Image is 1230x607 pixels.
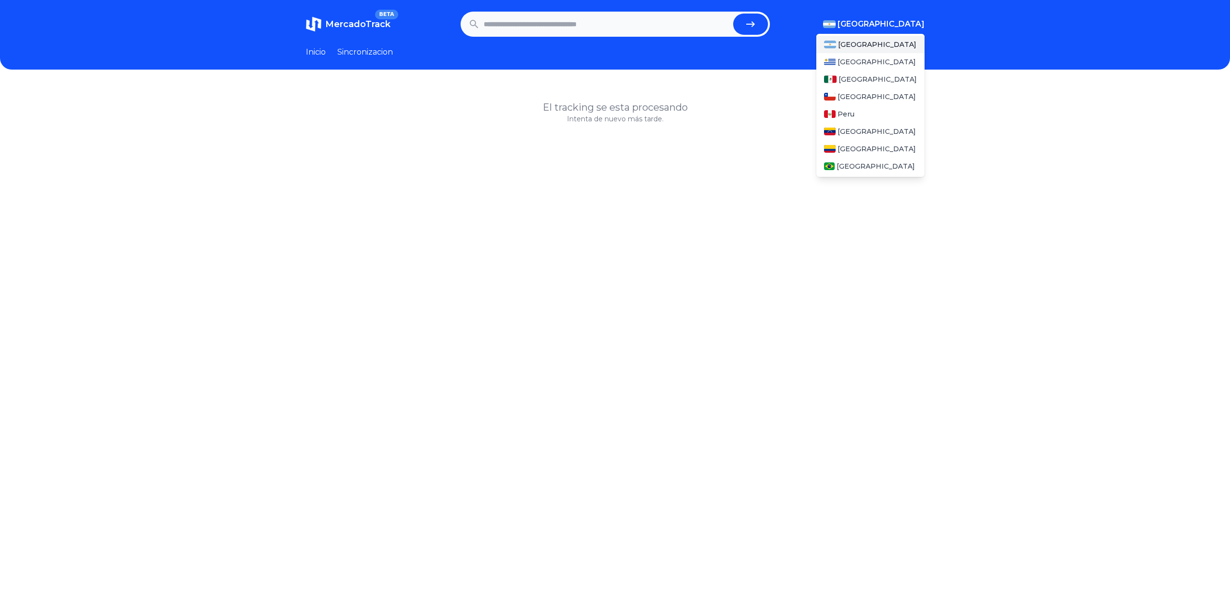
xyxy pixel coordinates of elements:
[816,140,925,158] a: Colombia[GEOGRAPHIC_DATA]
[816,71,925,88] a: Mexico[GEOGRAPHIC_DATA]
[824,128,836,135] img: Venezuela
[816,53,925,71] a: Uruguay[GEOGRAPHIC_DATA]
[824,58,836,66] img: Uruguay
[837,161,915,171] span: [GEOGRAPHIC_DATA]
[816,88,925,105] a: Chile[GEOGRAPHIC_DATA]
[824,145,836,153] img: Colombia
[337,46,393,58] a: Sincronizacion
[306,101,925,114] h1: El tracking se esta procesando
[824,162,835,170] img: Brasil
[375,10,398,19] span: BETA
[838,18,925,30] span: [GEOGRAPHIC_DATA]
[824,41,837,48] img: Argentina
[823,18,925,30] button: [GEOGRAPHIC_DATA]
[838,144,916,154] span: [GEOGRAPHIC_DATA]
[816,158,925,175] a: Brasil[GEOGRAPHIC_DATA]
[306,16,321,32] img: MercadoTrack
[816,105,925,123] a: PeruPeru
[838,109,854,119] span: Peru
[824,93,836,101] img: Chile
[824,75,837,83] img: Mexico
[838,127,916,136] span: [GEOGRAPHIC_DATA]
[306,16,391,32] a: MercadoTrackBETA
[306,114,925,124] p: Intenta de nuevo más tarde.
[838,40,916,49] span: [GEOGRAPHIC_DATA]
[823,20,836,28] img: Argentina
[325,19,391,29] span: MercadoTrack
[838,57,916,67] span: [GEOGRAPHIC_DATA]
[816,36,925,53] a: Argentina[GEOGRAPHIC_DATA]
[838,92,916,101] span: [GEOGRAPHIC_DATA]
[824,110,836,118] img: Peru
[839,74,917,84] span: [GEOGRAPHIC_DATA]
[816,123,925,140] a: Venezuela[GEOGRAPHIC_DATA]
[306,46,326,58] a: Inicio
